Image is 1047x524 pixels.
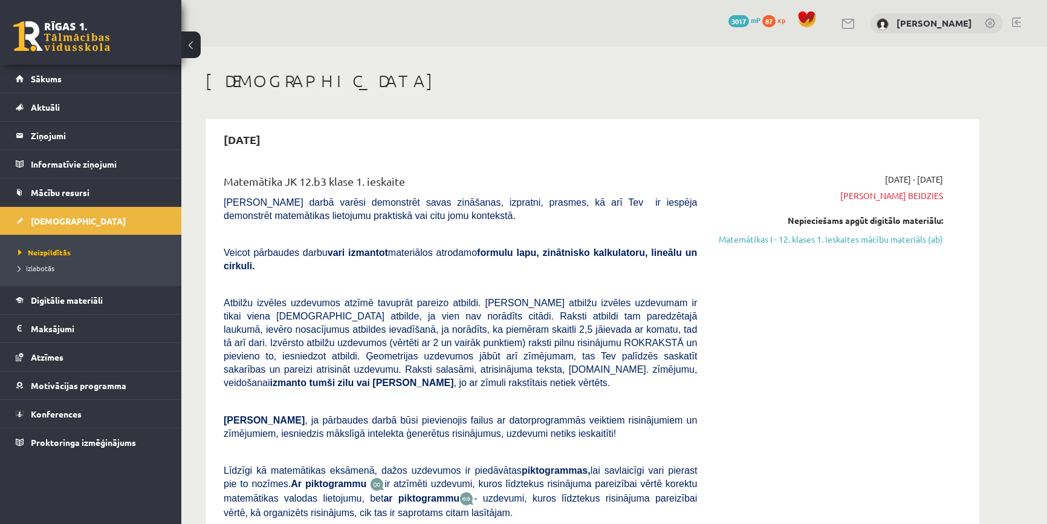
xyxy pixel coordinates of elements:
[224,415,697,439] span: , ja pārbaudes darbā būsi pievienojis failus ar datorprogrammās veiktiem risinājumiem un zīmējumi...
[522,465,591,476] b: piktogrammas,
[715,189,943,202] span: [PERSON_NAME] beidzies
[877,18,889,30] img: Roberts Šmelds
[224,465,697,489] span: Līdzīgi kā matemātikas eksāmenā, dažos uzdevumos ir piedāvātas lai savlaicīgi vari pierast pie to...
[383,493,459,503] b: ar piktogrammu
[16,150,166,178] a: Informatīvie ziņojumi
[270,378,306,388] b: izmanto
[224,247,697,271] b: formulu lapu, zinātnisko kalkulatoru, lineālu un cirkuli.
[224,247,697,271] span: Veicot pārbaudes darbu materiālos atrodamo
[777,15,785,25] span: xp
[762,15,776,27] span: 87
[31,187,89,198] span: Mācību resursi
[206,71,979,91] h1: [DEMOGRAPHIC_DATA]
[31,215,126,226] span: [DEMOGRAPHIC_DATA]
[224,173,697,195] div: Matemātika JK 12.b3 klase 1. ieskaite
[18,247,169,258] a: Neizpildītās
[16,65,166,93] a: Sākums
[715,214,943,227] div: Nepieciešams apgūt digitālo materiālu:
[16,428,166,456] a: Proktoringa izmēģinājums
[16,400,166,428] a: Konferences
[728,15,749,27] span: 3017
[18,247,71,257] span: Neizpildītās
[16,372,166,399] a: Motivācijas programma
[370,477,384,491] img: JfuEzvunn4EvwAAAAASUVORK5CYII=
[31,102,60,113] span: Aktuāli
[31,150,166,178] legend: Informatīvie ziņojumi
[31,408,82,419] span: Konferences
[31,295,103,306] span: Digitālie materiāli
[224,197,697,221] span: [PERSON_NAME] darbā varēsi demonstrēt savas zināšanas, izpratni, prasmes, kā arī Tev ir iespēja d...
[212,125,273,154] h2: [DATE]
[896,17,972,29] a: [PERSON_NAME]
[16,93,166,121] a: Aktuāli
[224,298,697,388] span: Atbilžu izvēles uzdevumos atzīmē tavuprāt pareizo atbildi. [PERSON_NAME] atbilžu izvēles uzdevuma...
[715,233,943,246] a: Matemātikas I - 12. klases 1. ieskaites mācību materiāls (ab)
[31,380,126,391] span: Motivācijas programma
[13,21,110,51] a: Rīgas 1. Tālmācības vidusskola
[224,415,305,425] span: [PERSON_NAME]
[18,263,54,273] span: Izlabotās
[224,479,697,503] span: ir atzīmēti uzdevumi, kuros līdztekus risinājuma pareizībai vērtē korektu matemātikas valodas lie...
[885,173,943,186] span: [DATE] - [DATE]
[459,492,474,506] img: wKvN42sLe3LLwAAAABJRU5ErkJggg==
[16,122,166,149] a: Ziņojumi
[728,15,760,25] a: 3017 mP
[31,73,62,84] span: Sākums
[762,15,791,25] a: 87 xp
[31,122,166,149] legend: Ziņojumi
[16,178,166,206] a: Mācību resursi
[16,207,166,235] a: [DEMOGRAPHIC_DATA]
[31,315,166,342] legend: Maksājumi
[291,479,366,489] b: Ar piktogrammu
[18,263,169,273] a: Izlabotās
[751,15,760,25] span: mP
[16,315,166,342] a: Maksājumi
[328,247,388,258] b: vari izmantot
[31,437,136,448] span: Proktoringa izmēģinājums
[31,352,63,362] span: Atzīmes
[309,378,453,388] b: tumši zilu vai [PERSON_NAME]
[16,286,166,314] a: Digitālie materiāli
[16,343,166,371] a: Atzīmes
